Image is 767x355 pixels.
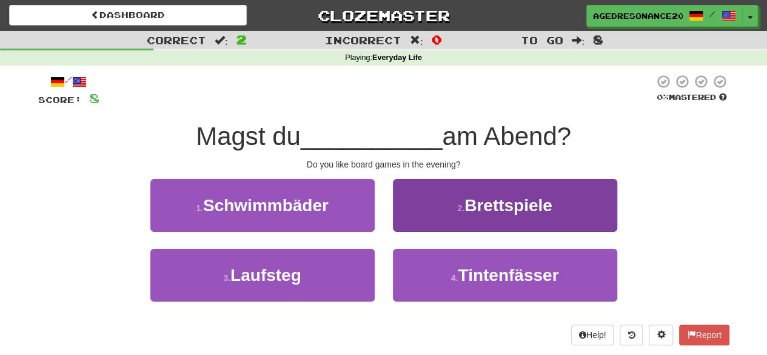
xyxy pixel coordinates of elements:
span: To go [520,34,563,46]
span: : [410,35,423,46]
small: 4 . [451,273,458,283]
a: Clozemaster [265,5,503,26]
button: 4.Tintenfässer [393,249,617,302]
span: 0 [432,32,442,47]
span: 0 % [657,92,669,102]
span: 8 [593,32,603,47]
span: Brettspiele [464,196,552,215]
button: Report [679,325,729,345]
strong: Everyday Life [372,53,422,62]
span: 8 [89,90,99,106]
span: 2 [236,32,247,47]
small: 1 . [196,203,203,213]
small: 2 . [457,203,464,213]
span: __________ [301,122,443,150]
div: / [38,74,99,89]
span: Incorrect [325,34,401,46]
span: Tintenfässer [458,266,558,285]
span: Score: [38,95,82,105]
span: Magst du [196,122,301,150]
span: / [709,10,715,18]
button: Help! [571,325,614,345]
span: Schwimmbäder [203,196,329,215]
button: 3.Laufsteg [150,249,375,302]
a: AgedResonance2070 / [586,5,743,27]
button: Round history (alt+y) [620,325,643,345]
span: am Abend? [442,122,571,150]
small: 3 . [223,273,230,283]
span: : [215,35,228,46]
button: 1.Schwimmbäder [150,179,375,232]
span: AgedResonance2070 [593,10,683,21]
a: Dashboard [9,5,247,25]
span: : [571,35,584,46]
span: Correct [147,34,206,46]
button: 2.Brettspiele [393,179,617,232]
div: Do you like board games in the evening? [38,158,729,171]
span: Laufsteg [230,266,301,285]
div: Mastered [654,92,729,103]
